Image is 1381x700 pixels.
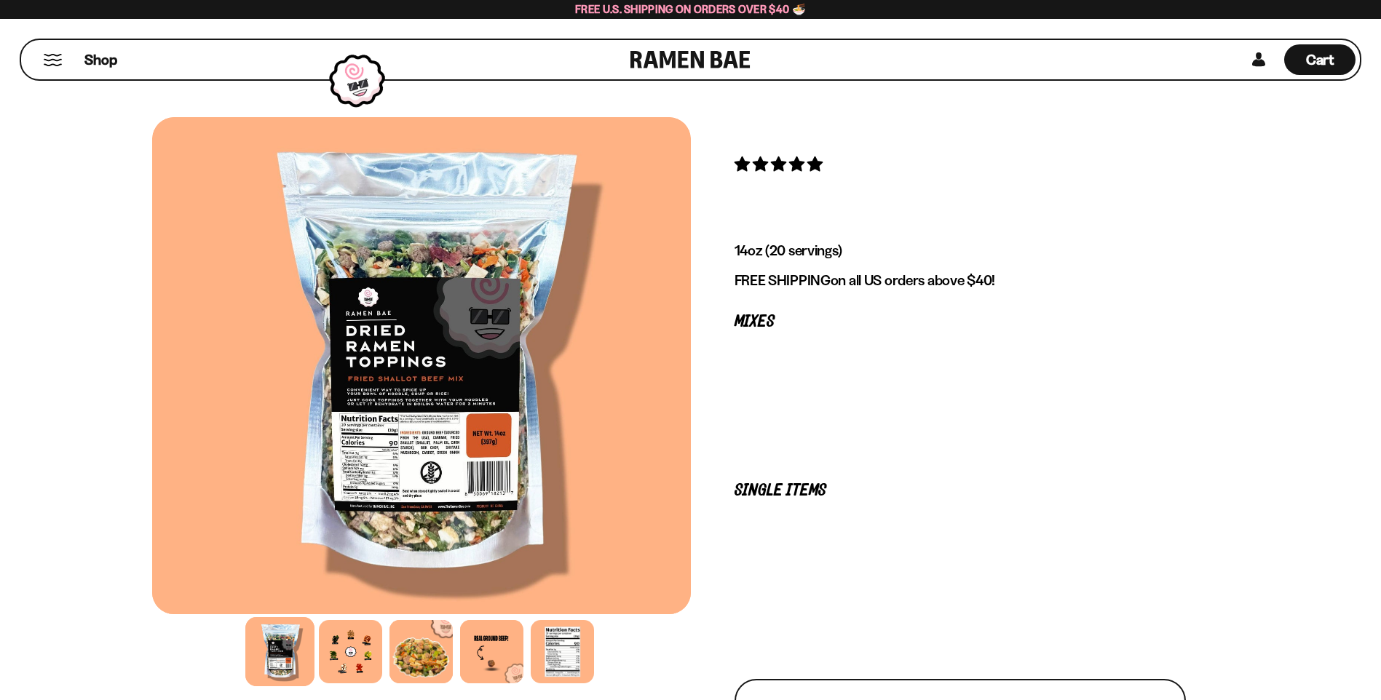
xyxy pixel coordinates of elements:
span: Cart [1306,51,1334,68]
div: Cart [1284,40,1356,79]
button: Mobile Menu Trigger [43,54,63,66]
p: Single Items [735,484,1186,498]
p: Mixes [735,315,1186,329]
span: Free U.S. Shipping on Orders over $40 🍜 [575,2,806,16]
span: 4.82 stars [735,155,826,173]
p: on all US orders above $40! [735,271,1186,290]
span: Shop [84,50,117,70]
strong: FREE SHIPPING [735,271,831,289]
a: Shop [84,44,117,75]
